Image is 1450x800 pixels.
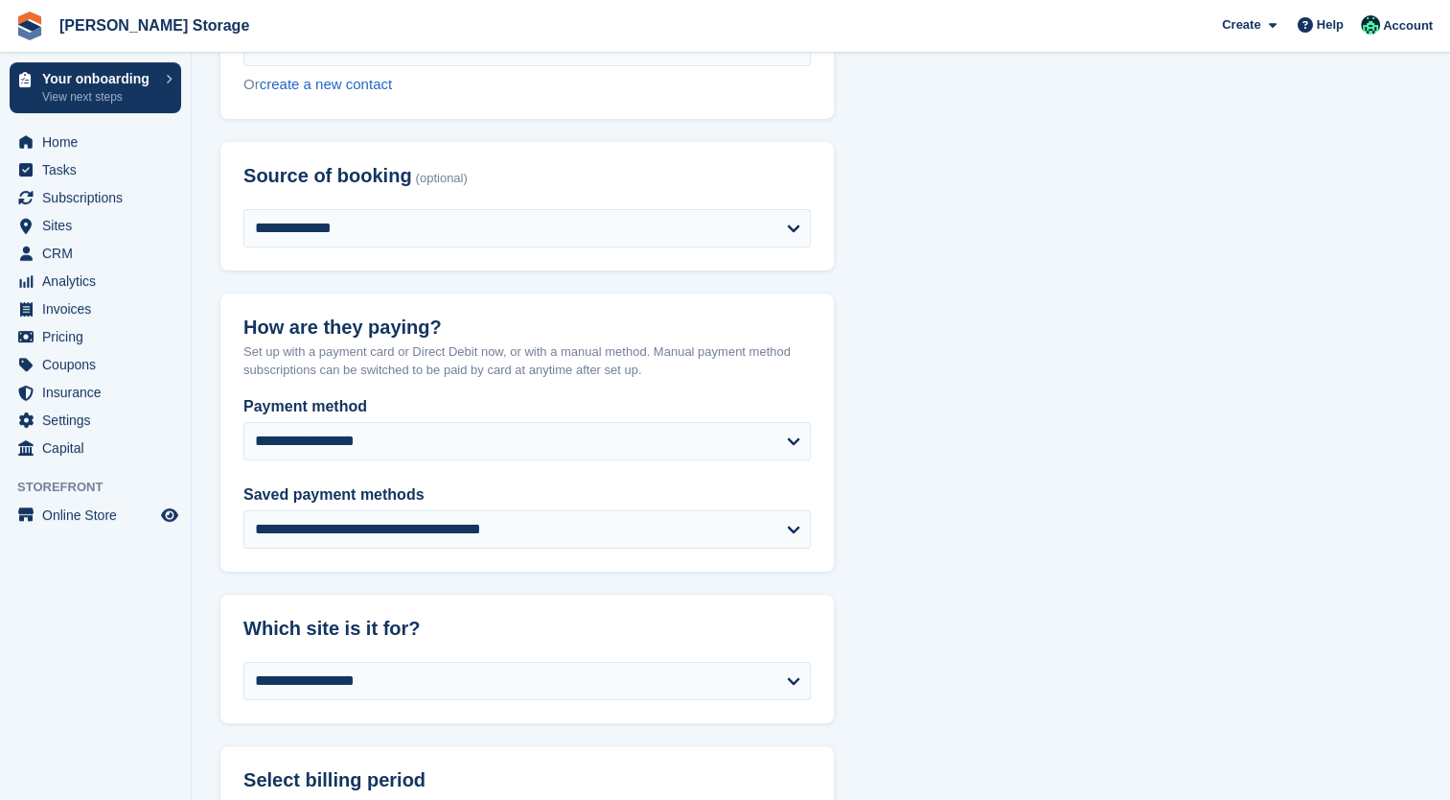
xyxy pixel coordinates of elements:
a: menu [10,184,181,211]
a: menu [10,268,181,294]
div: Or [243,74,811,96]
span: Pricing [42,323,157,350]
span: Storefront [17,478,191,497]
span: Create [1222,15,1260,35]
span: Insurance [42,379,157,406]
img: Andrew Norman [1361,15,1380,35]
a: menu [10,295,181,322]
img: stora-icon-8386f47178a22dfd0bd8f6a31ec36ba5ce8667c1dd55bd0f319d3a0aa187defe.svg [15,12,44,40]
span: Tasks [42,156,157,183]
a: menu [10,323,181,350]
a: menu [10,435,181,461]
span: Online Store [42,502,157,529]
a: menu [10,379,181,406]
span: (optional) [416,172,468,186]
p: Your onboarding [42,72,156,85]
h2: Select billing period [243,769,811,791]
a: menu [10,502,181,529]
p: View next steps [42,88,156,106]
label: Payment method [243,395,811,418]
a: menu [10,407,181,434]
a: menu [10,240,181,267]
span: Source of booking [243,165,412,187]
a: Preview store [158,504,181,527]
span: Subscriptions [42,184,157,211]
p: Set up with a payment card or Direct Debit now, or with a manual method. Manual payment method su... [243,342,811,380]
h2: Which site is it for? [243,618,811,640]
span: Analytics [42,268,157,294]
a: [PERSON_NAME] Storage [52,10,257,41]
span: Home [42,129,157,155]
h2: How are they paying? [243,317,811,339]
a: menu [10,156,181,183]
label: Saved payment methods [243,483,811,506]
span: Coupons [42,351,157,378]
span: CRM [42,240,157,267]
span: Invoices [42,295,157,322]
a: menu [10,351,181,378]
a: menu [10,129,181,155]
span: Help [1317,15,1344,35]
span: Sites [42,212,157,239]
a: menu [10,212,181,239]
a: create a new contact [260,76,392,92]
span: Capital [42,435,157,461]
span: Settings [42,407,157,434]
a: Your onboarding View next steps [10,62,181,113]
span: Account [1383,16,1433,35]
